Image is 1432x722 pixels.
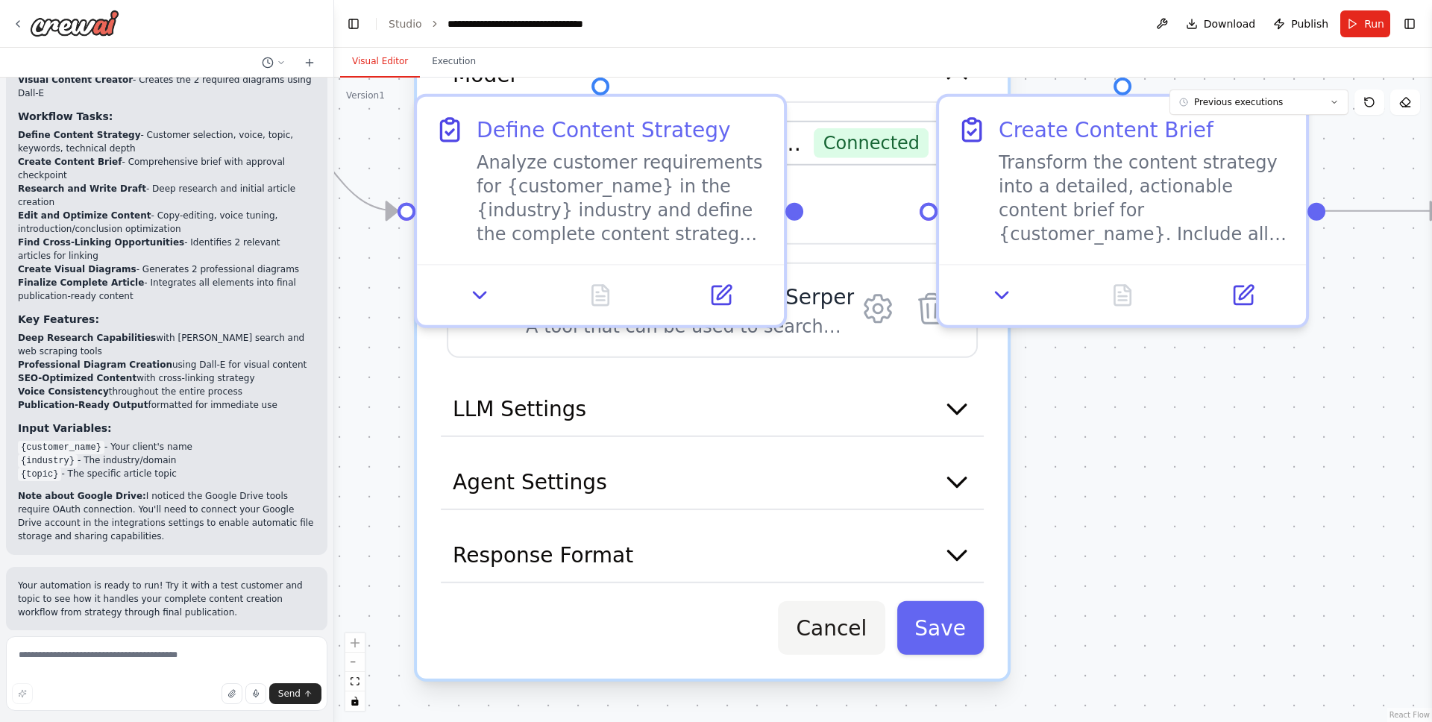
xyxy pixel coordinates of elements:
button: zoom out [345,653,365,672]
a: Studio [389,18,422,30]
strong: Find Cross-Linking Opportunities [18,237,184,248]
button: Execution [420,46,488,78]
strong: Note about Google Drive: [18,491,146,501]
button: Agent Settings [441,455,984,510]
button: Delete tool [905,282,958,336]
li: using Dall-E for visual content [18,358,315,371]
button: Previous executions [1169,90,1348,115]
div: React Flow controls [345,633,365,711]
button: Save [896,601,984,655]
li: - Deep research and initial article creation [18,182,315,209]
span: Internal OpenAI - gpt-4o (CrewAI Sponsored OpenAI Connection) [460,128,803,158]
div: A tool that can be used to search the internet with a search_query. Supports different search typ... [526,315,855,339]
span: Publish [1291,16,1328,31]
strong: Workflow Tasks: [18,110,113,122]
strong: Create Visual Diagrams [18,264,136,274]
span: Agent Settings [453,467,607,497]
button: Start a new chat [298,54,321,72]
a: React Flow attribution [1389,711,1430,719]
li: - Integrates all elements into final publication-ready content [18,276,315,303]
span: LLM Settings [453,394,586,424]
button: Hide left sidebar [343,13,364,34]
strong: Finalize Complete Article [18,277,144,288]
strong: Professional Diagram Creation [18,360,172,370]
div: Define Content StrategyAnalyze customer requirements for {customer_name} in the {industry} indust... [414,94,787,328]
span: Model [453,60,515,90]
div: Analyze customer requirements for {customer_name} in the {industry} industry and define the compl... [477,151,766,246]
button: Open in side panel [670,277,772,313]
strong: Edit and Optimize Content [18,210,151,221]
button: Download [1180,10,1262,37]
li: - Identifies 2 relevant articles for linking [18,236,315,263]
button: Cancel [778,601,885,655]
div: Version 1 [346,90,385,101]
strong: Input Variables: [18,422,112,434]
li: - The specific article topic [18,467,315,480]
span: Previous executions [1194,96,1283,108]
button: Click to speak your automation idea [245,683,266,704]
li: with [PERSON_NAME] search and web scraping tools [18,331,315,358]
button: LLM Settings [441,382,984,437]
button: Improve this prompt [12,683,33,704]
strong: Key Features: [18,313,99,325]
img: Logo [30,10,119,37]
strong: Research and Write Draft [18,183,146,194]
span: Download [1204,16,1256,31]
nav: breadcrumb [389,16,615,31]
button: Show right sidebar [1399,13,1420,34]
li: with cross-linking strategy [18,371,315,385]
strong: SEO-Optimized Content [18,373,136,383]
li: formatted for immediate use [18,398,315,412]
p: Your automation is ready to run! Try it with a test customer and topic to see how it handles your... [18,579,315,619]
button: Open in side panel [1192,277,1294,313]
strong: Voice Consistency [18,386,109,397]
button: Switch to previous chat [256,54,292,72]
li: - Creates the 2 required diagrams using Dall-E [18,73,315,100]
code: {topic} [18,468,61,481]
strong: Create Content Brief [18,157,122,167]
button: Upload files [222,683,242,704]
strong: Define Content Strategy [18,130,140,140]
span: Connected [814,128,929,158]
p: I noticed the Google Drive tools require OAuth connection. You'll need to connect your Google Dri... [18,489,315,543]
button: Configure tool [851,282,905,336]
li: - Customer selection, voice, topic, keywords, technical depth [18,128,315,155]
strong: Deep Research Capabilities [18,333,156,343]
img: SerperDevTool [466,288,508,330]
button: Run [1340,10,1390,37]
li: - Comprehensive brief with approval checkpoint [18,155,315,182]
button: No output available [1059,277,1185,313]
span: Run [1364,16,1384,31]
li: - Generates 2 professional diagrams [18,263,315,276]
li: - The industry/domain [18,453,315,467]
li: throughout the entire process [18,385,315,398]
strong: Publication-Ready Output [18,400,148,410]
li: - Your client's name [18,440,315,453]
button: Response Format [441,528,984,583]
button: Publish [1267,10,1334,37]
button: Send [269,683,321,704]
g: Edge from triggers to e64d3e53-d5bf-4339-bbb5-3e0c696acf33 [269,118,398,226]
div: Create Content Brief [999,115,1213,145]
div: Create Content BriefTransform the content strategy into a detailed, actionable content brief for ... [936,94,1309,328]
code: {customer_name} [18,441,104,454]
button: fit view [345,672,365,691]
code: {industry} [18,454,78,468]
strong: Visual Content Creator [18,75,133,85]
button: toggle interactivity [345,691,365,711]
button: No output available [537,277,663,313]
button: Visual Editor [340,46,420,78]
span: Send [278,688,301,700]
div: Transform the content strategy into a detailed, actionable content brief for {customer_name}. Inc... [999,151,1288,246]
div: Define Content Strategy [477,115,731,145]
span: Response Format [453,540,633,570]
li: - Copy-editing, voice tuning, introduction/conclusion optimization [18,209,315,236]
